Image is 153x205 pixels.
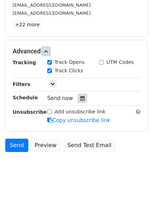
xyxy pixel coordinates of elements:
label: Add unsubscribe link [55,108,106,115]
small: [EMAIL_ADDRESS][DOMAIN_NAME] [13,2,91,8]
label: UTM Codes [106,59,134,66]
strong: Tracking [13,60,36,65]
label: Track Clicks [55,67,83,74]
iframe: Chat Widget [118,171,153,205]
a: Send [5,139,28,152]
strong: Schedule [13,95,38,100]
a: Copy unsubscribe link [47,117,110,124]
label: Track Opens [55,59,85,66]
strong: Unsubscribe [13,109,47,115]
strong: Filters [13,81,30,87]
small: [EMAIL_ADDRESS][DOMAIN_NAME] [13,11,91,16]
a: Send Test Email [63,139,116,152]
h5: Advanced [13,47,140,55]
a: +22 more [13,20,42,29]
a: Preview [30,139,61,152]
span: Send now [47,95,73,101]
